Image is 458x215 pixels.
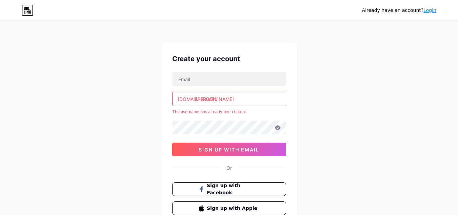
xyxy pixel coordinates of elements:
[423,7,436,13] a: Login
[178,95,218,103] div: [DOMAIN_NAME]/
[172,182,286,196] button: Sign up with Facebook
[362,7,436,14] div: Already have an account?
[207,182,259,196] span: Sign up with Facebook
[207,205,259,212] span: Sign up with Apple
[173,72,286,86] input: Email
[173,92,286,106] input: username
[199,147,259,153] span: sign up with email
[172,54,286,64] div: Create your account
[172,109,286,115] div: The username has already been taken.
[226,164,232,172] div: Or
[172,143,286,156] button: sign up with email
[172,201,286,215] button: Sign up with Apple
